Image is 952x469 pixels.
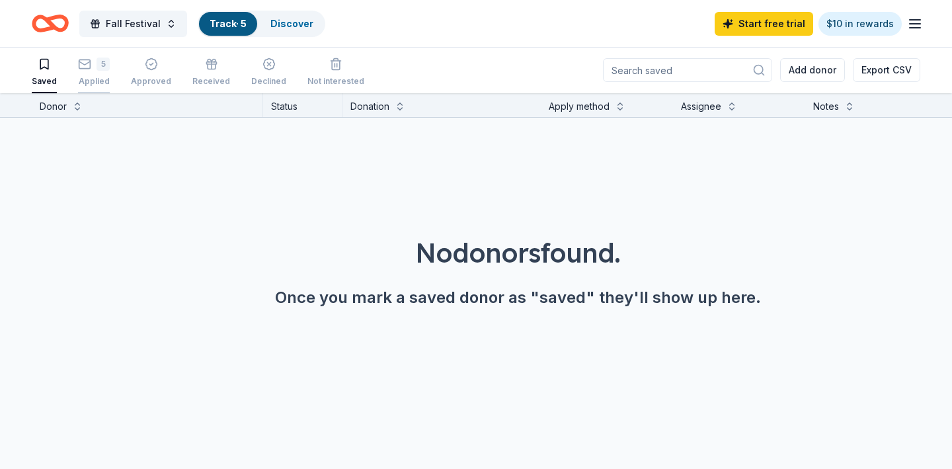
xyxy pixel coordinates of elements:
div: Not interested [307,76,364,87]
a: $10 in rewards [818,12,902,36]
button: Add donor [780,58,845,82]
div: Notes [813,99,839,114]
span: Fall Festival [106,16,161,32]
div: Status [263,93,342,117]
button: Not interested [307,52,364,93]
button: Export CSV [853,58,920,82]
button: Fall Festival [79,11,187,37]
div: Donation [350,99,389,114]
a: Home [32,8,69,39]
button: 5Applied [78,52,110,93]
div: Assignee [681,99,721,114]
button: Received [192,52,230,93]
a: Track· 5 [210,18,247,29]
div: Approved [131,76,171,87]
button: Approved [131,52,171,93]
button: Declined [251,52,286,93]
div: Apply method [549,99,610,114]
a: Discover [270,18,313,29]
button: Track· 5Discover [198,11,325,37]
div: Donor [40,99,67,114]
input: Search saved [603,58,772,82]
div: 5 [97,58,110,71]
button: Saved [32,52,57,93]
div: Applied [78,76,110,87]
div: Saved [32,76,57,87]
a: Start free trial [715,12,813,36]
div: Received [192,76,230,87]
div: Declined [251,76,286,87]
